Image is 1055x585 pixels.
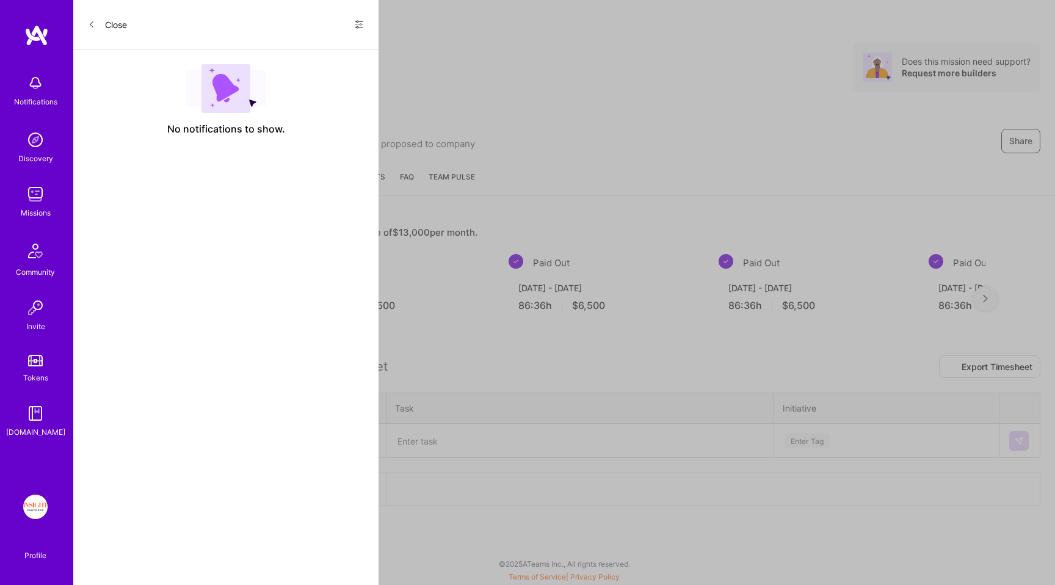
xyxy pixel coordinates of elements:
[23,182,48,206] img: teamwork
[23,371,48,384] div: Tokens
[24,549,46,561] div: Profile
[186,64,266,113] img: empty
[23,495,48,519] img: Insight Partners: Data & AI - Sourcing
[88,15,127,34] button: Close
[14,95,57,108] div: Notifications
[23,401,48,426] img: guide book
[21,206,51,219] div: Missions
[28,355,43,366] img: tokens
[23,296,48,320] img: Invite
[20,536,51,561] a: Profile
[20,495,51,519] a: Insight Partners: Data & AI - Sourcing
[23,128,48,152] img: discovery
[167,123,285,136] span: No notifications to show.
[6,426,65,438] div: [DOMAIN_NAME]
[18,152,53,165] div: Discovery
[26,320,45,333] div: Invite
[21,236,50,266] img: Community
[24,24,49,46] img: logo
[16,266,55,278] div: Community
[23,71,48,95] img: bell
